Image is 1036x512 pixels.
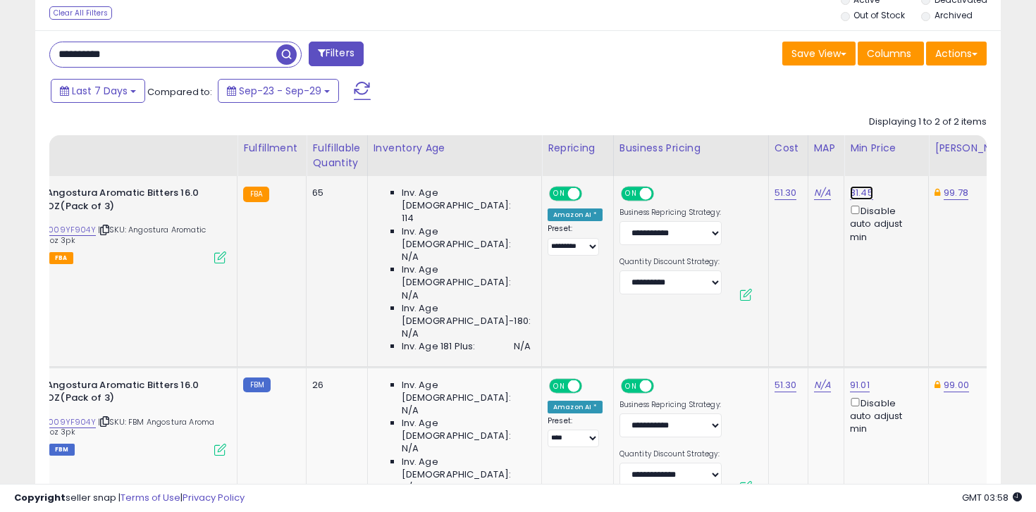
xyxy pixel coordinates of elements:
button: Last 7 Days [51,79,145,103]
span: N/A [402,481,419,494]
a: 51.30 [775,378,797,392]
span: Inv. Age [DEMOGRAPHIC_DATA]: [402,417,531,442]
span: FBA [49,252,73,264]
div: MAP [814,141,838,156]
span: ON [622,380,640,392]
div: Fulfillment [243,141,300,156]
span: Compared to: [147,85,212,99]
div: Amazon AI * [548,401,603,413]
a: Terms of Use [121,491,180,504]
span: N/A [402,442,419,455]
span: FBM [49,444,75,456]
div: Title [11,141,231,156]
label: Quantity Discount Strategy: [619,257,722,267]
a: 99.00 [944,378,969,392]
span: OFF [651,380,674,392]
b: Angostura Aromatic Bitters 16.0 OZ(Pack of 3) [47,379,218,408]
span: ON [622,188,640,200]
div: ASIN: [15,187,226,262]
div: Clear All Filters [49,6,112,20]
span: N/A [402,404,419,417]
div: Repricing [548,141,608,156]
span: Last 7 Days [72,84,128,98]
span: ON [550,188,568,200]
div: 65 [312,187,356,199]
small: FBM [243,377,271,392]
span: OFF [580,188,603,200]
label: Archived [935,9,973,21]
a: 81.45 [850,186,873,200]
div: ASIN: [15,379,226,454]
div: Fulfillable Quantity [312,141,361,170]
button: Columns [858,42,924,65]
a: N/A [814,378,831,392]
span: Inv. Age [DEMOGRAPHIC_DATA]: [402,379,531,404]
span: N/A [402,327,419,340]
button: Filters [309,42,364,66]
span: N/A [402,289,419,302]
a: B009YF904Y [44,224,96,236]
div: Business Pricing [619,141,763,156]
span: Columns [867,46,911,61]
span: Inv. Age 181 Plus: [402,340,476,353]
div: Cost [775,141,802,156]
a: B009YF904Y [44,416,96,428]
b: Angostura Aromatic Bitters 16.0 OZ(Pack of 3) [47,187,218,216]
span: 2025-10-7 03:58 GMT [962,491,1022,504]
span: Inv. Age [DEMOGRAPHIC_DATA]: [402,263,531,289]
span: Inv. Age [DEMOGRAPHIC_DATA]: [402,187,531,212]
span: OFF [651,188,674,200]
div: Displaying 1 to 2 of 2 items [869,115,987,129]
a: Privacy Policy [183,491,245,504]
div: seller snap | | [14,492,245,505]
span: OFF [580,380,603,392]
span: N/A [402,251,419,263]
label: Out of Stock [853,9,905,21]
span: Inv. Age [DEMOGRAPHIC_DATA]: [402,225,531,251]
div: 26 [312,379,356,392]
small: FBA [243,187,269,202]
div: Preset: [548,416,603,448]
label: Business Repricing Strategy: [619,400,722,410]
div: Min Price [850,141,923,156]
button: Sep-23 - Sep-29 [218,79,339,103]
div: Preset: [548,224,603,256]
span: ON [550,380,568,392]
div: Disable auto adjust min [850,203,918,244]
div: Amazon AI * [548,208,603,221]
span: | SKU: Angostura Aromatic Bitters 16oz 3pk [15,224,206,245]
a: 51.30 [775,186,797,200]
div: Inventory Age [374,141,536,156]
strong: Copyright [14,491,66,504]
label: Quantity Discount Strategy: [619,449,722,459]
a: 99.78 [944,186,968,200]
div: Disable auto adjust min [850,395,918,436]
a: 91.01 [850,378,870,392]
span: Inv. Age [DEMOGRAPHIC_DATA]: [402,456,531,481]
span: | SKU: FBM Angostura Aroma Bitters 16oz 3pk [15,416,214,437]
span: 114 [402,212,414,225]
span: Inv. Age [DEMOGRAPHIC_DATA]-180: [402,302,531,327]
button: Save View [782,42,856,65]
a: N/A [814,186,831,200]
span: N/A [514,340,531,353]
label: Business Repricing Strategy: [619,208,722,218]
span: Sep-23 - Sep-29 [239,84,321,98]
div: [PERSON_NAME] [935,141,1018,156]
button: Actions [926,42,987,65]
